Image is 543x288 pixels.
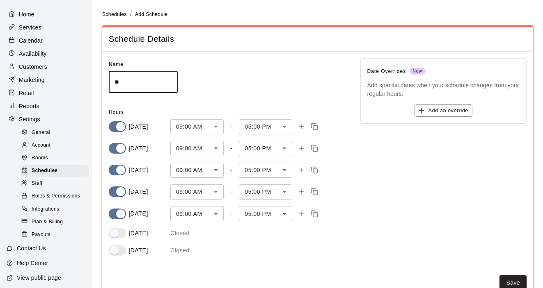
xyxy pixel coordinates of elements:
[367,65,520,78] span: Date Overrides
[20,152,92,165] a: Rooms
[7,34,86,47] a: Calendar
[309,164,320,176] button: Copy time
[17,259,48,267] p: Help Center
[20,165,92,177] a: Schedules
[20,152,89,164] div: Rooms
[109,109,124,115] span: Hours
[109,61,124,67] span: Name
[20,190,92,203] a: Roles & Permissions
[7,48,86,60] a: Availability
[239,119,292,134] div: 05:00 PM
[20,139,92,152] a: Account
[19,63,47,71] p: Customers
[20,203,92,215] a: Integrations
[32,218,63,226] span: Plan & Billing
[19,36,43,45] p: Calendar
[128,209,148,218] p: [DATE]
[7,87,86,99] a: Retail
[20,190,89,202] div: Roles & Permissions
[19,23,41,32] p: Services
[7,8,86,20] a: Home
[109,34,527,45] span: Schedule Details
[230,123,232,130] div: -
[128,144,148,153] p: [DATE]
[130,10,132,18] li: /
[296,143,307,154] button: Add time slot
[20,140,89,151] div: Account
[170,229,190,238] p: Closed
[230,188,232,195] div: -
[239,184,292,200] div: 05:00 PM
[32,129,50,137] span: General
[32,205,60,213] span: Integrations
[20,229,89,240] div: Payouts
[32,167,58,175] span: Schedules
[415,104,472,117] button: Add an override
[296,164,307,176] button: Add time slot
[20,204,89,215] div: Integrations
[170,119,224,134] div: 09:00 AM
[410,66,426,77] span: New
[7,100,86,112] a: Reports
[20,216,89,228] div: Plan & Billing
[19,89,34,97] p: Retail
[19,102,39,110] p: Reports
[170,141,224,156] div: 09:00 AM
[230,166,232,174] div: -
[128,188,148,196] p: [DATE]
[20,165,89,177] div: Schedules
[32,231,50,239] span: Payouts
[128,246,148,255] p: [DATE]
[170,246,190,255] p: Closed
[239,163,292,178] div: 05:00 PM
[230,145,232,152] div: -
[239,141,292,156] div: 05:00 PM
[102,10,533,19] nav: breadcrumb
[20,126,92,139] a: General
[32,179,42,188] span: Staff
[20,177,92,190] a: Staff
[170,206,224,221] div: 09:00 AM
[19,76,45,84] p: Marketing
[32,141,50,150] span: Account
[32,192,80,200] span: Roles & Permissions
[17,244,46,252] p: Contact Us
[20,228,92,241] a: Payouts
[20,127,89,138] div: General
[296,121,307,132] button: Add time slot
[135,11,168,17] span: Add Schedule
[19,10,34,18] p: Home
[239,206,292,221] div: 05:00 PM
[102,11,127,17] a: Schedules
[19,115,40,123] p: Settings
[296,208,307,220] button: Add time slot
[19,50,47,58] p: Availability
[17,274,61,282] p: View public page
[309,143,320,154] button: Copy time
[7,113,86,125] a: Settings
[128,229,148,238] p: [DATE]
[170,163,224,178] div: 09:00 AM
[170,184,224,200] div: 09:00 AM
[309,208,320,220] button: Copy time
[309,186,320,197] button: Copy time
[230,210,232,218] div: -
[128,122,148,131] p: [DATE]
[20,215,92,228] a: Plan & Billing
[367,81,520,98] p: Add specific dates when your schedule changes from your regular hours.
[309,121,320,132] button: Copy time
[7,21,86,34] a: Services
[32,154,48,162] span: Rooms
[7,61,86,73] a: Customers
[7,74,86,86] a: Marketing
